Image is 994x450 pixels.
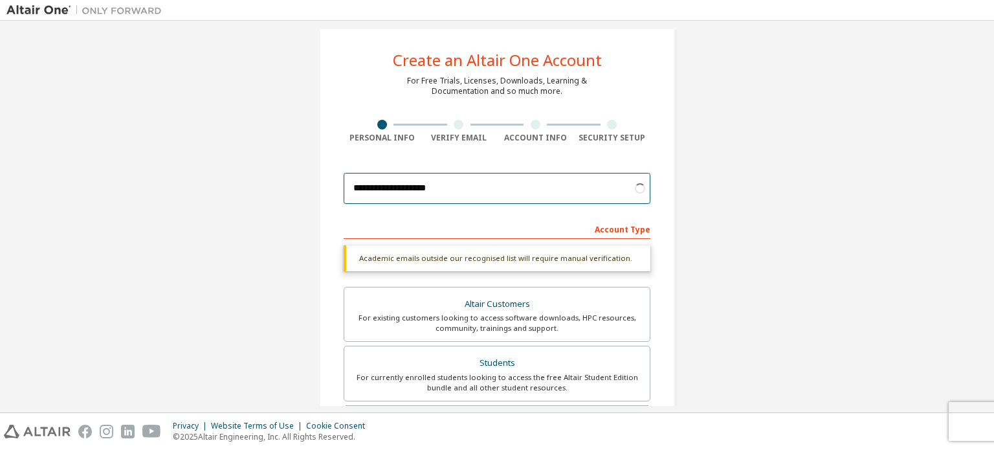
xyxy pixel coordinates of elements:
div: Account Type [344,218,650,239]
div: Privacy [173,421,211,431]
div: Security Setup [574,133,651,143]
img: altair_logo.svg [4,425,71,438]
div: Academic emails outside our recognised list will require manual verification. [344,245,650,271]
div: Cookie Consent [306,421,373,431]
img: facebook.svg [78,425,92,438]
div: Website Terms of Use [211,421,306,431]
div: For existing customers looking to access software downloads, HPC resources, community, trainings ... [352,313,642,333]
img: linkedin.svg [121,425,135,438]
div: Students [352,354,642,372]
img: Altair One [6,4,168,17]
div: Verify Email [421,133,498,143]
div: Create an Altair One Account [393,52,602,68]
div: Personal Info [344,133,421,143]
div: Account Info [497,133,574,143]
img: instagram.svg [100,425,113,438]
div: For currently enrolled students looking to access the free Altair Student Edition bundle and all ... [352,372,642,393]
p: © 2025 Altair Engineering, Inc. All Rights Reserved. [173,431,373,442]
div: Altair Customers [352,295,642,313]
div: For Free Trials, Licenses, Downloads, Learning & Documentation and so much more. [407,76,587,96]
img: youtube.svg [142,425,161,438]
